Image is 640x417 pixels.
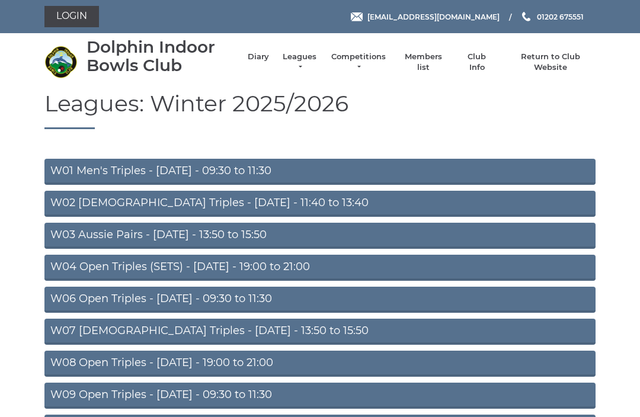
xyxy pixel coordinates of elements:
[87,38,236,75] div: Dolphin Indoor Bowls Club
[44,287,596,313] a: W06 Open Triples - [DATE] - 09:30 to 11:30
[351,11,500,23] a: Email [EMAIL_ADDRESS][DOMAIN_NAME]
[44,383,596,409] a: W09 Open Triples - [DATE] - 09:30 to 11:30
[281,52,318,73] a: Leagues
[506,52,596,73] a: Return to Club Website
[460,52,494,73] a: Club Info
[44,351,596,377] a: W08 Open Triples - [DATE] - 19:00 to 21:00
[367,12,500,21] span: [EMAIL_ADDRESS][DOMAIN_NAME]
[44,46,77,78] img: Dolphin Indoor Bowls Club
[520,11,584,23] a: Phone us 01202 675551
[522,12,530,21] img: Phone us
[44,223,596,249] a: W03 Aussie Pairs - [DATE] - 13:50 to 15:50
[44,319,596,345] a: W07 [DEMOGRAPHIC_DATA] Triples - [DATE] - 13:50 to 15:50
[44,6,99,27] a: Login
[248,52,269,62] a: Diary
[44,191,596,217] a: W02 [DEMOGRAPHIC_DATA] Triples - [DATE] - 11:40 to 13:40
[44,255,596,281] a: W04 Open Triples (SETS) - [DATE] - 19:00 to 21:00
[351,12,363,21] img: Email
[44,159,596,185] a: W01 Men's Triples - [DATE] - 09:30 to 11:30
[398,52,447,73] a: Members list
[537,12,584,21] span: 01202 675551
[330,52,387,73] a: Competitions
[44,91,596,130] h1: Leagues: Winter 2025/2026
